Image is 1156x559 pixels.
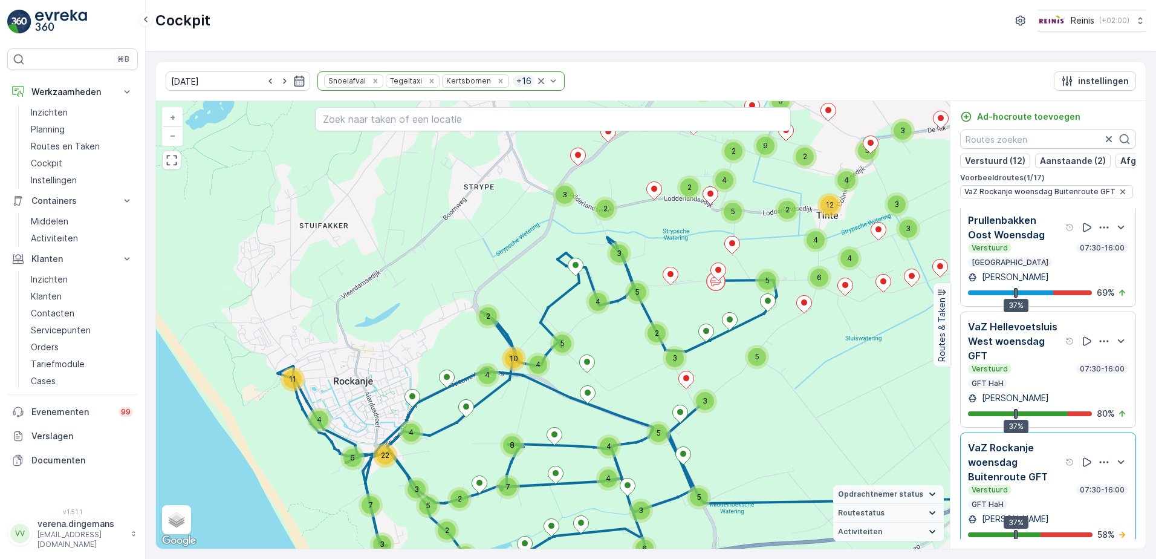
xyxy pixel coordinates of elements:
[170,112,175,122] span: +
[970,258,1050,267] p: [GEOGRAPHIC_DATA]
[26,172,138,189] a: Instellingen
[31,375,56,387] p: Cases
[1079,243,1126,253] p: 07:30-16:00
[510,354,518,363] span: 10
[755,269,779,293] div: 5
[1040,155,1106,167] p: Aanstaande (2)
[35,10,87,34] img: logo_light-DOdMpM7g.png
[817,273,822,282] span: 6
[635,287,640,296] span: 5
[960,154,1030,168] button: Verstuurd (12)
[1099,16,1129,25] p: ( +02:00 )
[838,527,882,537] span: Activiteiten
[625,280,649,304] div: 5
[281,367,305,391] div: 11
[26,155,138,172] a: Cockpit
[7,189,138,213] button: Containers
[968,213,1063,242] p: Prullenbakken Oost Woensdag
[170,130,176,140] span: −
[785,205,790,214] span: 2
[833,504,944,523] summary: Routestatus
[289,374,296,384] span: 11
[496,475,520,499] div: 7
[900,126,905,135] span: 3
[817,193,842,217] div: 12
[476,304,500,329] div: 2
[31,195,114,207] p: Containers
[687,183,692,192] span: 2
[31,454,133,466] p: Documenten
[1065,457,1075,467] div: help tooltippictogram
[373,443,397,468] div: 22
[745,345,769,369] div: 5
[500,433,524,457] div: 8
[833,523,944,541] summary: Activiteiten
[803,152,807,161] span: 2
[31,232,78,244] p: Activiteiten
[1097,408,1115,420] p: 80 %
[399,420,423,445] div: 4
[885,192,909,217] div: 3
[515,75,533,87] p: + 16
[968,319,1063,363] p: VaZ Hellevoetsluis West woensdag GFT
[722,175,727,185] span: 4
[1035,154,1111,168] button: Aanstaande (2)
[593,197,617,221] div: 2
[778,96,783,105] span: 6
[838,489,923,499] span: Opdrachtnemer status
[26,213,138,230] a: Middelen
[677,175,701,200] div: 2
[606,474,611,483] span: 4
[553,183,577,207] div: 3
[603,204,608,213] span: 2
[1004,516,1028,529] div: 37%
[896,217,920,241] div: 3
[936,298,948,362] p: Routes & Taken
[502,347,526,371] div: 10
[617,249,622,258] span: 3
[485,370,490,379] span: 4
[894,200,899,209] span: 3
[629,499,653,523] div: 3
[31,123,65,136] p: Planning
[1054,71,1136,91] button: instellingen
[31,290,62,302] p: Klanten
[753,134,778,158] div: 9
[37,518,125,530] p: verena.dingemans
[657,428,661,437] span: 5
[121,407,131,417] p: 99
[7,448,138,472] a: Documenten
[166,71,310,91] input: dd/mm/yyyy
[26,339,138,356] a: Orders
[325,75,368,87] div: Snoeiafval
[7,80,138,104] button: Werkzaamheden
[979,392,1049,404] p: [PERSON_NAME]
[755,352,759,361] span: 5
[370,532,394,557] div: 3
[381,451,389,460] span: 22
[536,360,541,369] span: 4
[693,389,717,413] div: 3
[163,108,181,126] a: In zoomen
[970,379,1005,388] p: GFT HaH
[159,533,199,549] img: Google
[970,500,1005,509] p: GFT HaH
[386,75,424,87] div: Tegeltaxi
[315,107,791,131] input: Zoek naar taken of een locatie
[847,253,852,263] span: 4
[550,332,574,356] div: 5
[7,247,138,271] button: Klanten
[7,400,138,424] a: Evenementen99
[317,415,322,424] span: 4
[31,86,114,98] p: Werkzaamheden
[721,139,745,163] div: 2
[586,290,610,314] div: 4
[833,485,944,504] summary: Opdrachtnemer status
[359,493,383,517] div: 7
[960,129,1136,149] input: Routes zoeken
[732,146,736,155] span: 2
[307,408,331,432] div: 4
[425,76,438,86] div: Remove Tegeltaxi
[510,440,515,449] span: 8
[596,297,600,306] span: 4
